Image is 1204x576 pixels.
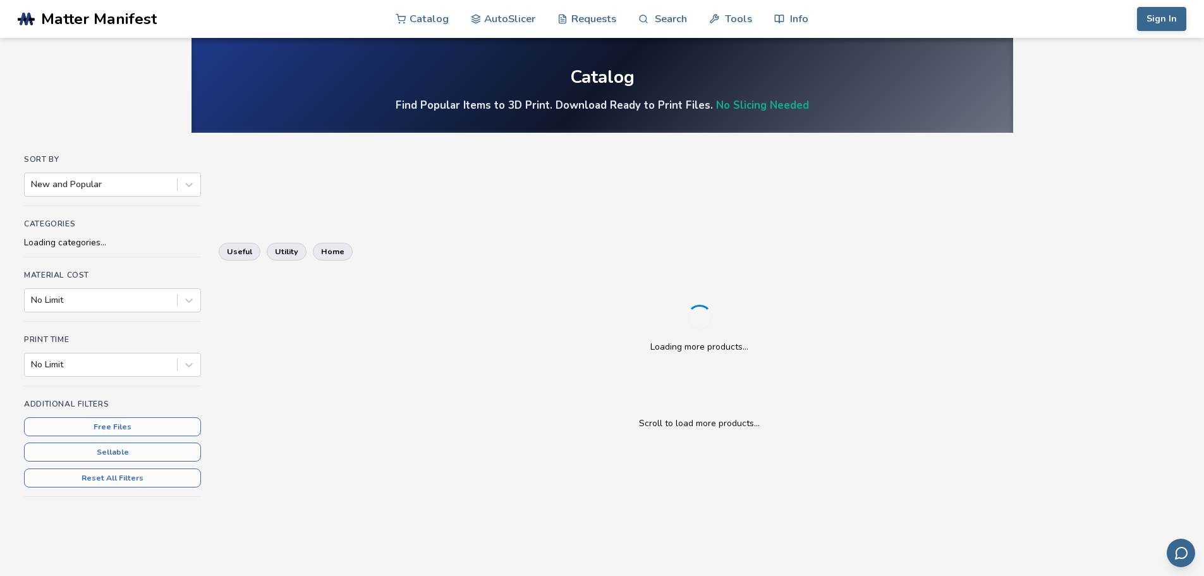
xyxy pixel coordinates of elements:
button: home [313,243,353,260]
button: Free Files [24,417,201,436]
div: Loading categories... [24,238,201,248]
a: No Slicing Needed [716,98,809,113]
input: New and Popular [31,180,33,190]
p: Scroll to load more products... [231,417,1167,430]
h4: Find Popular Items to 3D Print. Download Ready to Print Files. [396,98,809,113]
h4: Categories [24,219,201,228]
div: Catalog [570,68,635,87]
input: No Limit [31,360,33,370]
button: Sellable [24,443,201,462]
button: Reset All Filters [24,469,201,487]
h4: Sort By [24,155,201,164]
button: Send feedback via email [1167,539,1195,567]
p: Loading more products... [650,340,748,353]
h4: Print Time [24,335,201,344]
button: utility [267,243,307,260]
h4: Material Cost [24,271,201,279]
h4: Additional Filters [24,400,201,408]
span: Matter Manifest [41,10,157,28]
input: No Limit [31,295,33,305]
button: useful [219,243,260,260]
button: Sign In [1137,7,1186,31]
